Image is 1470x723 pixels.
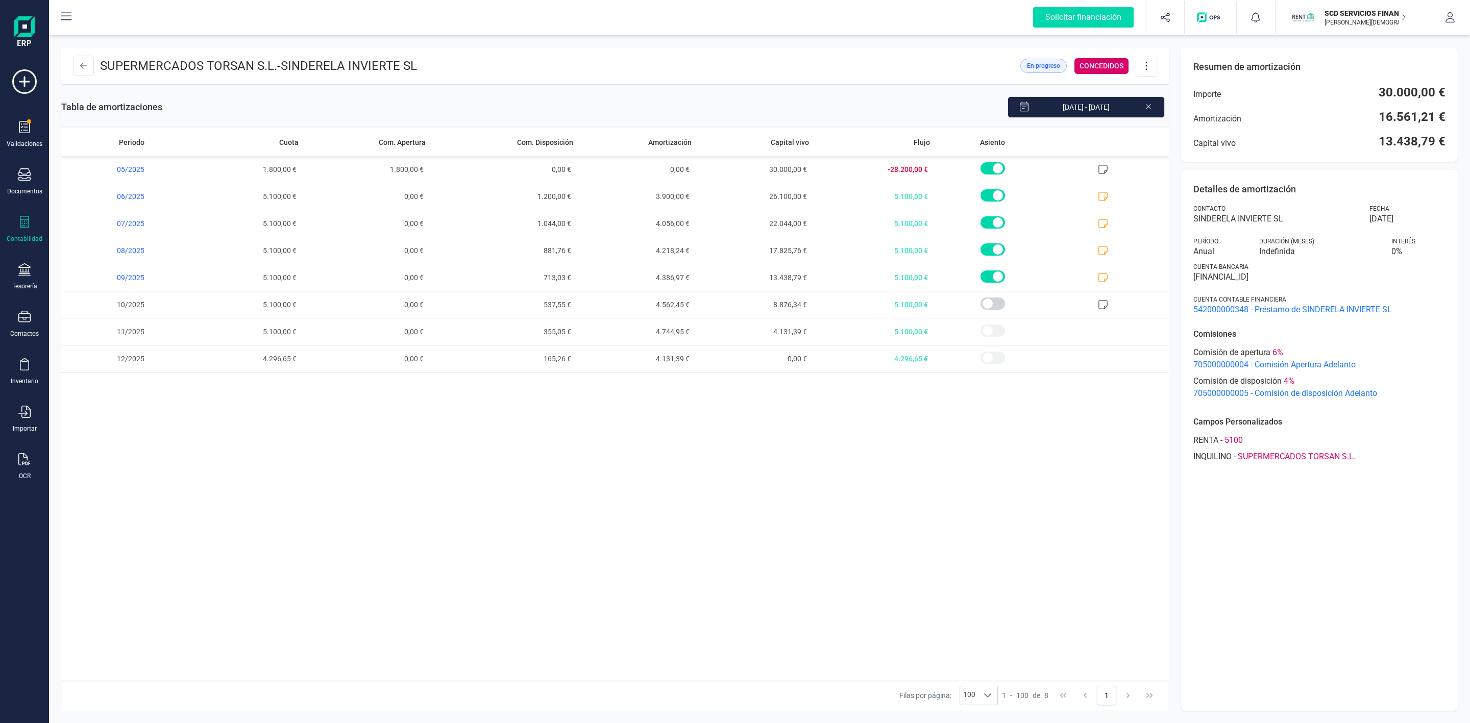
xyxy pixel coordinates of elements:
button: Solicitar financiación [1021,1,1146,34]
span: Comisión de apertura [1193,346,1270,359]
img: Logo de OPS [1197,12,1224,22]
span: 11/2025 [61,318,186,345]
span: SUPERMERCADOS TORSAN S.L. [1238,451,1356,463]
span: 08/2025 [61,237,186,264]
span: 5.100,00 € [186,183,303,210]
span: 1.800,00 € [303,156,429,183]
span: 100 [960,686,978,705]
span: 30.000,00 € [696,156,813,183]
span: 1.800,00 € [186,156,303,183]
span: [DATE] [1369,213,1393,225]
span: Fecha [1369,205,1389,213]
span: 4.218,24 € [577,237,696,264]
div: Inventario [11,377,38,385]
p: SCD SERVICIOS FINANCIEROS SL [1325,8,1406,18]
span: 4 % [1284,375,1294,387]
span: Capital vivo [1193,137,1236,149]
span: 5.100,00 € [813,291,934,318]
span: 705000000004 - Comisión Apertura Adelanto [1193,359,1445,371]
span: 0,00 € [303,264,429,291]
span: 1.044,00 € [430,210,578,237]
span: 5100 [1224,434,1243,446]
span: Anual [1193,245,1247,258]
span: RENTA [1193,434,1218,446]
span: INQUILINO [1193,451,1232,463]
span: 542000000348 - Préstamo de SINDERELA INVIERTE SL [1193,304,1445,316]
span: Com. Apertura [379,137,426,147]
span: 5.100,00 € [186,210,303,237]
span: Periodo [119,137,144,147]
span: Capital vivo [771,137,809,147]
span: 13.438,79 € [696,264,813,291]
span: 16.561,21 € [1379,109,1445,125]
span: Tabla de amortizaciones [61,100,162,114]
span: 4.296,65 € [813,345,934,372]
span: 5.100,00 € [813,318,934,345]
span: Amortización [1193,113,1241,125]
span: 13.438,79 € [1379,133,1445,149]
span: 4.056,00 € [577,210,696,237]
span: Cuota [279,137,299,147]
span: 22.044,00 € [696,210,813,237]
span: 12/2025 [61,345,186,372]
span: 5.100,00 € [813,183,934,210]
p: Campos Personalizados [1193,416,1445,428]
span: 537,55 € [430,291,578,318]
span: Cuenta contable financiera [1193,295,1286,304]
span: 30.000,00 € [1379,84,1445,101]
span: 1.200,00 € [430,183,578,210]
span: 1 [1002,690,1006,701]
button: Last Page [1140,686,1160,705]
span: SINDERELA INVIERTE SL [1193,213,1358,225]
span: 881,76 € [430,237,578,264]
span: 4.562,45 € [577,291,696,318]
span: 6 % [1272,346,1283,359]
div: Filas por página: [899,686,998,705]
p: Comisiones [1193,328,1445,340]
span: Duración (MESES) [1259,237,1314,245]
span: 8.876,34 € [696,291,813,318]
span: Cuenta bancaria [1193,263,1248,271]
span: 4.744,95 € [577,318,696,345]
p: SUPERMERCADOS TORSAN S.L. - [100,58,417,74]
button: Next Page [1118,686,1138,705]
span: 0,00 € [303,318,429,345]
div: - [1193,434,1445,446]
button: First Page [1054,686,1073,705]
span: 5.100,00 € [186,291,303,318]
button: Logo de OPS [1191,1,1230,34]
span: 0,00 € [303,291,429,318]
span: Asiento [980,137,1005,147]
span: 0,00 € [303,237,429,264]
div: Importar [13,425,37,433]
span: Importe [1193,88,1221,101]
span: 07/2025 [61,210,186,237]
span: Flujo [914,137,930,147]
span: 5.100,00 € [813,210,934,237]
span: 0,00 € [696,345,813,372]
span: 5.100,00 € [813,237,934,264]
span: SINDERELA INVIERTE SL [281,59,417,73]
span: En progreso [1027,61,1060,70]
span: 355,05 € [430,318,578,345]
button: Previous Page [1075,686,1095,705]
span: Contacto [1193,205,1226,213]
span: 0,00 € [577,156,696,183]
button: Page 1 [1097,686,1116,705]
span: 4.131,39 € [577,345,696,372]
span: 0,00 € [303,183,429,210]
span: 8 [1044,690,1048,701]
span: 4.131,39 € [696,318,813,345]
div: Documentos [7,187,42,195]
span: Interés [1391,237,1415,245]
span: 100 [1016,690,1028,701]
div: Contabilidad [7,235,42,243]
div: - [1002,690,1048,701]
span: 26.100,00 € [696,183,813,210]
img: Logo Finanedi [14,16,35,49]
span: Amortización [648,137,692,147]
div: CONCEDIDOS [1074,58,1129,74]
span: 0 % [1391,245,1445,258]
p: Detalles de amortización [1193,182,1445,196]
span: 4.296,65 € [186,345,303,372]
